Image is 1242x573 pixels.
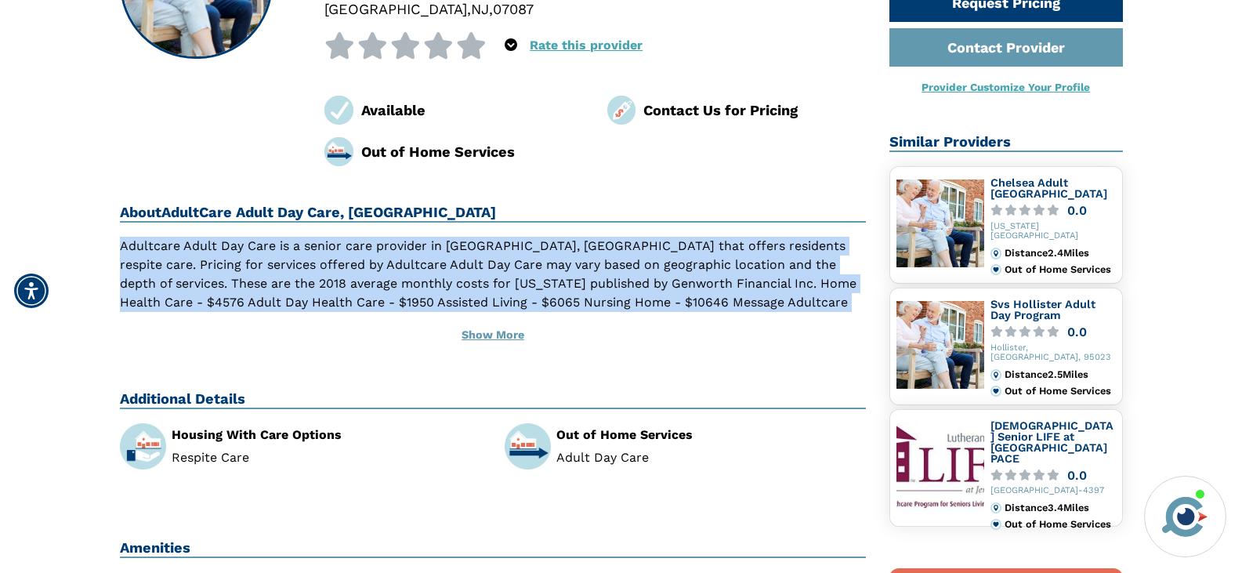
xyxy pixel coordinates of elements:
[932,252,1226,466] iframe: iframe
[1005,519,1115,530] div: Out of Home Services
[172,452,481,464] li: Respite Care
[1005,502,1115,513] div: Distance 3.4 Miles
[1067,470,1087,481] div: 0.0
[120,539,867,558] h2: Amenities
[530,38,643,53] a: Rate this provider
[120,318,867,353] button: Show More
[556,429,866,441] div: Out of Home Services
[643,100,866,121] div: Contact Us for Pricing
[505,32,517,59] div: Popover trigger
[120,390,867,409] h2: Additional Details
[324,1,467,17] span: [GEOGRAPHIC_DATA]
[1067,205,1087,216] div: 0.0
[361,141,584,162] div: Out of Home Services
[471,1,489,17] span: NJ
[556,452,866,464] li: Adult Day Care
[889,28,1123,67] a: Contact Provider
[120,204,867,223] h2: About AdultCare Adult Day Care, [GEOGRAPHIC_DATA]
[172,429,481,441] div: Housing With Care Options
[889,133,1123,152] h2: Similar Providers
[990,248,1001,259] img: distance.svg
[1005,248,1115,259] div: Distance 2.4 Miles
[990,502,1001,513] img: distance.svg
[361,100,584,121] div: Available
[990,176,1107,200] a: Chelsea Adult [GEOGRAPHIC_DATA]
[120,237,867,331] p: Adultcare Adult Day Care is a senior care provider in [GEOGRAPHIC_DATA], [GEOGRAPHIC_DATA] that o...
[14,274,49,308] div: Accessibility Menu
[467,1,471,17] span: ,
[990,222,1116,242] div: [US_STATE][GEOGRAPHIC_DATA]
[1158,490,1211,543] img: avatar
[990,470,1116,481] a: 0.0
[922,81,1090,93] a: Provider Customize Your Profile
[990,519,1001,530] img: primary.svg
[489,1,493,17] span: ,
[990,205,1116,216] a: 0.0
[990,486,1116,496] div: [GEOGRAPHIC_DATA]-4397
